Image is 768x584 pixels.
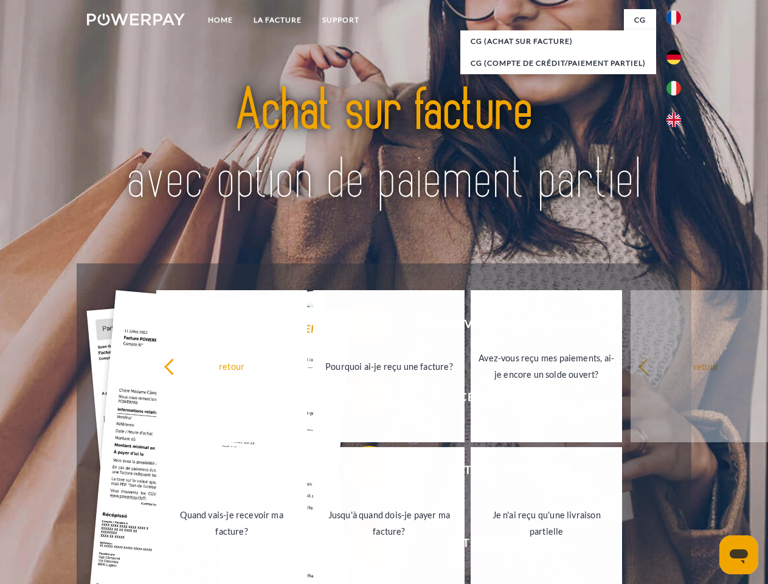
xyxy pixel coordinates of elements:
[320,358,457,374] div: Pourquoi ai-je reçu une facture?
[243,9,312,31] a: LA FACTURE
[719,535,758,574] iframe: Bouton de lancement de la fenêtre de messagerie
[666,50,681,64] img: de
[666,10,681,25] img: fr
[164,507,300,540] div: Quand vais-je recevoir ma facture?
[471,290,622,442] a: Avez-vous reçu mes paiements, ai-je encore un solde ouvert?
[478,350,615,383] div: Avez-vous reçu mes paiements, ai-je encore un solde ouvert?
[312,9,370,31] a: Support
[116,58,652,233] img: title-powerpay_fr.svg
[666,81,681,96] img: it
[624,9,656,31] a: CG
[198,9,243,31] a: Home
[478,507,615,540] div: Je n'ai reçu qu'une livraison partielle
[164,358,300,374] div: retour
[460,30,656,52] a: CG (achat sur facture)
[87,13,185,26] img: logo-powerpay-white.svg
[460,52,656,74] a: CG (Compte de crédit/paiement partiel)
[666,113,681,127] img: en
[320,507,457,540] div: Jusqu'à quand dois-je payer ma facture?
